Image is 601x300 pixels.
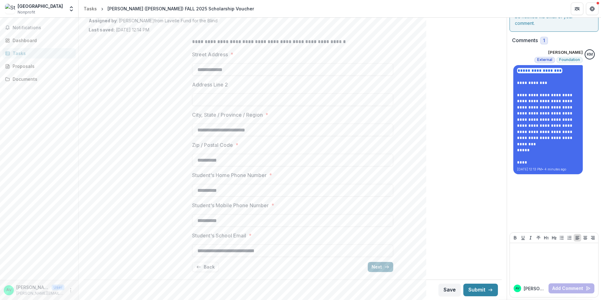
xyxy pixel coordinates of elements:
[16,284,49,291] p: [PERSON_NAME]
[582,234,589,242] button: Align Center
[368,262,393,272] button: Next
[16,291,64,296] p: [PERSON_NAME][EMAIL_ADDRESS][PERSON_NAME][DOMAIN_NAME]
[535,234,542,242] button: Strike
[192,141,233,149] p: Zip / Postal Code
[548,49,583,56] p: [PERSON_NAME]
[587,53,593,57] div: Kate Morris
[574,234,581,242] button: Align Left
[3,23,76,33] button: Notifications
[13,37,71,44] div: Dashboard
[52,285,64,290] p: User
[192,232,246,239] p: Student's School Email
[537,58,552,62] span: External
[5,4,15,14] img: St. John's University
[89,26,149,33] p: [DATE] 12:14 PM
[549,283,594,293] button: Add Comment
[13,76,71,82] div: Documents
[67,286,74,294] button: More
[192,262,219,272] button: Back
[511,234,519,242] button: Bold
[18,3,63,9] div: [GEOGRAPHIC_DATA]
[84,5,97,12] div: Tasks
[89,18,117,23] strong: Assigned by
[192,171,267,179] p: Student's Home Phone Number
[192,81,228,88] p: Address Line 2
[559,58,580,62] span: Foundation
[13,50,71,57] div: Tasks
[558,234,565,242] button: Bullet List
[571,3,583,15] button: Partners
[192,51,228,58] p: Street Address
[527,234,534,242] button: Italicize
[3,61,76,71] a: Proposals
[13,25,73,31] span: Notifications
[519,234,527,242] button: Underline
[6,288,12,292] div: Amanda Voskinarian
[89,17,497,24] p: : [PERSON_NAME] from Lavelle Fund for the Blind
[3,35,76,46] a: Dashboard
[18,9,35,15] span: Nonprofit
[67,3,76,15] button: Open entity switcher
[438,284,461,296] button: Save
[550,234,558,242] button: Heading 2
[516,287,520,290] div: Amanda Voskinarian
[524,285,546,292] p: [PERSON_NAME]
[543,234,550,242] button: Heading 1
[81,4,256,13] nav: breadcrumb
[3,48,76,58] a: Tasks
[192,111,263,119] p: City, State / Province / Region
[589,234,597,242] button: Align Right
[192,202,269,209] p: Student's Mobile Phone Number
[13,63,71,69] div: Proposals
[566,234,573,242] button: Ordered List
[517,167,579,172] p: [DATE] 12:13 PM • 4 minutes ago
[463,284,498,296] button: Submit
[108,5,254,12] div: [PERSON_NAME] ([PERSON_NAME]) FALL 2025 Scholarship Voucher
[586,3,598,15] button: Get Help
[81,4,99,13] a: Tasks
[3,74,76,84] a: Documents
[89,27,115,32] strong: Last saved:
[512,37,538,43] h2: Comments
[543,38,545,43] span: 1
